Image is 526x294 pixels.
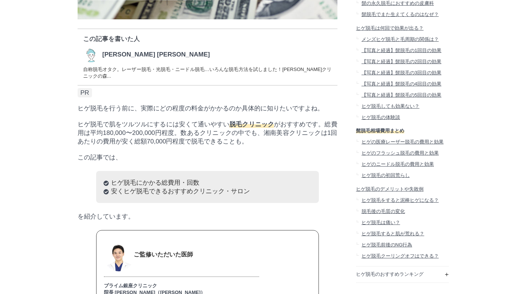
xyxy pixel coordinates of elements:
p: ヒゲ脱毛で肌をツルツルにするには安くて通いやすい がおすすめです。総費用は平均180,000〜200,000円程度。数あるクリニックの中でも、湘南美容クリニックは1回あたりの費用が安く総額70,... [78,120,337,146]
p: ヒゲ脱毛を行う前に、実際にどの程度の料金がかかるのか具体的に知りたいですよね。 [78,104,337,113]
span: ヒゲのフラッシュ脱毛の費用と効果 [361,150,438,156]
a: ヒゲのフラッシュ脱毛の費用と効果 [356,148,449,159]
span: 【写真と経過】髭脱毛の5回目の効果 [361,92,441,98]
a: ヒゲ脱毛クーリングオフはできる？ [356,251,449,262]
a: ヒゲ脱毛しても効果ない？ [356,101,449,112]
span: 髭脱毛でまた生えてくるのはなぜ？ [361,12,438,17]
span: ヒゲ脱毛は痛い？ [361,220,400,225]
a: 【写真と経過】髭脱毛の2回目の効果 [356,56,449,67]
span: ヒゲ脱毛をすると泥棒ヒゲになる？ [361,197,438,203]
a: ヒゲ脱毛の体験談 [356,112,449,123]
img: プライム銀座クリニック 髙澤 博和先生 [104,242,134,271]
a: 【写真と経過】髭脱毛の5回目の効果 [356,90,449,101]
img: 和樹 森上 [83,47,99,62]
a: 【写真と経過】髭脱毛の3回目の効果 [356,67,449,78]
a: ヒゲの医療レーザー脱毛の費用と効果 [356,136,449,148]
span: 髭脱毛相場費用まとめ [356,128,404,133]
li: 安くヒゲ脱毛できるおすすめクリニック・サロン [104,187,311,196]
a: 髭脱毛でまた生えてくるのはなぜ？ [356,9,449,20]
span: ヒゲ脱毛の体験談 [361,114,400,120]
h6: ご監修いただいた医師 [134,251,311,259]
a: 髭脱毛相場費用まとめ [356,123,404,137]
span: 【写真と経過】髭脱毛の1回目の効果 [361,48,441,53]
span: 【写真と経過】髭脱毛の4回目の効果 [361,81,441,87]
span: ヒゲ脱毛は何回で効果が出る？ [356,25,424,31]
a: ヒゲ脱毛は何回で効果が出る？ [356,20,449,34]
span: ヒゲ脱毛の初回荒らし [361,172,409,178]
span: ヒゲの医療レーザー脱毛の費用と効果 [361,139,443,145]
span: 脱毛クリニック [229,121,274,128]
a: 和樹 森上 [PERSON_NAME] [PERSON_NAME] [83,47,210,62]
span: 【写真と経過】髭脱毛の3回目の効果 [361,70,441,75]
span: ヒゲ脱毛のおすすめランキング [356,271,424,277]
dd: 自称脱毛オタク。レーザー脱毛・光脱毛・ニードル脱毛…いろんな脱毛方法を試しました！[PERSON_NAME]クリニックの森... [83,66,332,80]
li: ヒゲ脱毛にかかる総費用・回数 [104,178,311,187]
span: 髭の永久脱毛におすすめの皮膚科 [361,0,434,6]
a: 【写真と経過】髭脱毛の4回目の効果 [356,78,449,90]
a: ヒゲ脱毛の初回荒らし [356,170,449,181]
a: ヒゲ脱毛すると肌が荒れる？ [356,228,449,239]
p: を紹介しています。 [78,212,337,221]
a: 脱毛後の毛質の変化 [356,206,449,217]
a: ヒゲのニードル脱毛の費用と効果 [356,159,449,170]
p: [PERSON_NAME] [PERSON_NAME] [102,51,210,58]
a: ヒゲ脱毛前後のNG行為 [356,239,449,251]
a: メンズヒゲ脱毛と毛周期の関係は？ [356,34,449,45]
span: 【写真と経過】髭脱毛の2回目の効果 [361,59,441,64]
span: ヒゲ脱毛しても効果ない？ [361,103,419,109]
p: この記事では、 [78,153,337,162]
span: ヒゲ脱毛すると肌が荒れる？ [361,231,424,236]
a: 【写真と経過】髭脱毛の1回目の効果 [356,45,449,56]
span: ヒゲのニードル脱毛の費用と効果 [361,161,434,167]
span: PR [78,88,92,97]
a: ヒゲ脱毛は痛い？ [356,217,449,228]
a: ヒゲ脱毛のデメリットや失敗例 [356,181,449,195]
span: メンズヒゲ脱毛と毛周期の関係は？ [361,36,438,42]
span: 脱毛後の毛質の変化 [361,209,405,214]
p: この記事を書いた人 [83,35,332,43]
a: ヒゲ脱毛のおすすめランキング [356,266,449,282]
span: ヒゲ脱毛のデメリットや失敗例 [356,186,424,192]
strong: プライム銀座クリニック [104,283,157,288]
span: ヒゲ脱毛クーリングオフはできる？ [361,253,438,259]
a: ヒゲ脱毛をすると泥棒ヒゲになる？ [356,195,449,206]
span: ヒゲ脱毛前後のNG行為 [361,242,412,248]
